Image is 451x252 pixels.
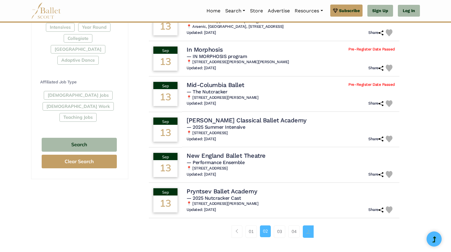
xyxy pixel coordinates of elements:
[245,225,257,237] a: 01
[368,172,383,177] h6: Share
[187,95,395,100] h6: 📍 [STREET_ADDRESS][PERSON_NAME]
[153,188,178,195] div: Sep
[187,116,307,124] h4: [PERSON_NAME] Classical Ballet Academy
[187,195,241,201] span: — 2025 Nutcracker Cast
[42,138,117,152] button: Search
[274,225,285,237] a: 03
[368,101,383,106] h6: Share
[348,47,395,52] span: Pre-Register Date Passed
[260,225,271,237] a: 02
[187,137,216,142] h6: Updated: [DATE]
[398,5,420,17] a: Log In
[204,5,223,17] a: Home
[292,5,325,17] a: Resources
[187,207,216,212] h6: Updated: [DATE]
[187,60,395,65] h6: 📍 [STREET_ADDRESS][PERSON_NAME][PERSON_NAME]
[187,81,244,89] h4: Mid-Columbia Ballet
[368,207,383,212] h6: Share
[153,54,178,71] div: 13
[223,5,248,17] a: Search
[153,47,178,54] div: Sep
[367,5,393,17] a: Sign Up
[153,82,178,89] div: Sep
[187,46,223,53] h4: In Morphosis
[368,137,383,142] h6: Share
[153,195,178,212] div: 13
[330,5,363,17] a: Subscribe
[187,66,216,71] h6: Updated: [DATE]
[187,53,247,59] span: — IN MORPHOSIS program
[248,5,265,17] a: Store
[153,125,178,142] div: 13
[153,18,178,35] div: 13
[153,153,178,160] div: Sep
[153,89,178,106] div: 13
[333,7,338,14] img: gem.svg
[265,5,292,17] a: Advertise
[288,225,300,237] a: 04
[187,201,395,206] h6: 📍 [STREET_ADDRESS][PERSON_NAME]
[187,160,245,165] span: — Performance Ensemble
[153,118,178,125] div: Sep
[187,124,245,130] span: — 2025 Summer Intensive
[153,160,178,177] div: 13
[187,101,216,106] h6: Updated: [DATE]
[187,30,216,35] h6: Updated: [DATE]
[187,24,395,29] h6: 📍 Arsenic, [GEOGRAPHIC_DATA], [STREET_ADDRESS]
[187,187,257,195] h4: Pryntsev Ballet Academy
[187,89,227,95] span: — The Nutcracker
[339,7,360,14] span: Subscribe
[42,155,117,168] button: Clear Search
[187,152,266,160] h4: New England Ballet Theatre
[232,225,317,237] nav: Page navigation example
[348,82,395,87] span: Pre-Register Date Passed
[368,30,383,35] h6: Share
[368,66,383,71] h6: Share
[40,79,118,85] h4: Affiliated Job Type
[187,172,216,177] h6: Updated: [DATE]
[187,166,395,171] h6: 📍 [STREET_ADDRESS]
[187,131,395,136] h6: 📍 [STREET_ADDRESS]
